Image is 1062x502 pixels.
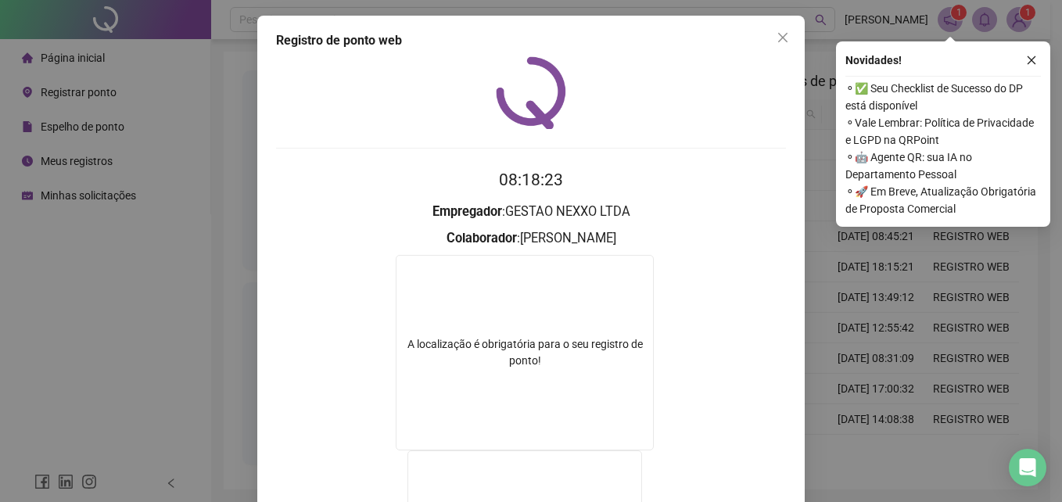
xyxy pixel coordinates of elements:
[845,80,1041,114] span: ⚬ ✅ Seu Checklist de Sucesso do DP está disponível
[845,183,1041,217] span: ⚬ 🚀 Em Breve, Atualização Obrigatória de Proposta Comercial
[276,202,786,222] h3: : GESTAO NEXXO LTDA
[770,25,795,50] button: Close
[447,231,517,246] strong: Colaborador
[396,336,653,369] div: A localização é obrigatória para o seu registro de ponto!
[276,31,786,50] div: Registro de ponto web
[845,52,902,69] span: Novidades !
[1026,55,1037,66] span: close
[496,56,566,129] img: QRPoint
[1009,449,1046,486] div: Open Intercom Messenger
[499,170,563,189] time: 08:18:23
[276,228,786,249] h3: : [PERSON_NAME]
[432,204,502,219] strong: Empregador
[777,31,789,44] span: close
[845,149,1041,183] span: ⚬ 🤖 Agente QR: sua IA no Departamento Pessoal
[845,114,1041,149] span: ⚬ Vale Lembrar: Política de Privacidade e LGPD na QRPoint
